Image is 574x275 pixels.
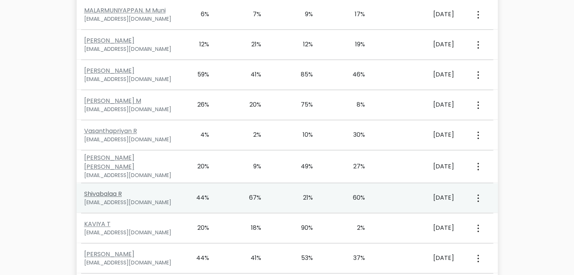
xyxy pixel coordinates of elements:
[292,193,313,202] div: 21%
[395,130,454,139] div: [DATE]
[84,36,134,45] a: [PERSON_NAME]
[343,130,365,139] div: 30%
[84,153,134,171] a: [PERSON_NAME] [PERSON_NAME]
[84,199,179,206] div: [EMAIL_ADDRESS][DOMAIN_NAME]
[395,100,454,109] div: [DATE]
[240,100,261,109] div: 20%
[84,96,141,105] a: [PERSON_NAME] M
[188,40,209,49] div: 12%
[395,10,454,19] div: [DATE]
[84,136,179,144] div: [EMAIL_ADDRESS][DOMAIN_NAME]
[84,6,166,15] a: MALARMUNIYAPPAN. M Muni
[343,100,365,109] div: 8%
[292,254,313,263] div: 53%
[84,250,134,258] a: [PERSON_NAME]
[84,127,137,135] a: Vasanthapriyan R
[240,254,261,263] div: 41%
[188,100,209,109] div: 26%
[240,162,261,171] div: 9%
[240,40,261,49] div: 21%
[188,223,209,232] div: 20%
[292,10,313,19] div: 9%
[395,223,454,232] div: [DATE]
[240,193,261,202] div: 67%
[343,10,365,19] div: 17%
[188,193,209,202] div: 44%
[343,70,365,79] div: 46%
[292,130,313,139] div: 10%
[240,70,261,79] div: 41%
[292,100,313,109] div: 75%
[188,70,209,79] div: 59%
[84,105,179,113] div: [EMAIL_ADDRESS][DOMAIN_NAME]
[240,130,261,139] div: 2%
[84,220,111,228] a: KAVIYA T
[343,193,365,202] div: 60%
[84,66,134,75] a: [PERSON_NAME]
[292,162,313,171] div: 49%
[292,223,313,232] div: 90%
[84,229,179,237] div: [EMAIL_ADDRESS][DOMAIN_NAME]
[188,162,209,171] div: 20%
[343,162,365,171] div: 27%
[84,189,122,198] a: Shivabalaa R
[395,162,454,171] div: [DATE]
[292,70,313,79] div: 85%
[84,75,179,83] div: [EMAIL_ADDRESS][DOMAIN_NAME]
[343,223,365,232] div: 2%
[395,70,454,79] div: [DATE]
[292,40,313,49] div: 12%
[343,254,365,263] div: 37%
[188,130,209,139] div: 4%
[395,40,454,49] div: [DATE]
[84,171,179,179] div: [EMAIL_ADDRESS][DOMAIN_NAME]
[240,10,261,19] div: 7%
[395,254,454,263] div: [DATE]
[84,15,179,23] div: [EMAIL_ADDRESS][DOMAIN_NAME]
[188,254,209,263] div: 44%
[343,40,365,49] div: 19%
[84,45,179,53] div: [EMAIL_ADDRESS][DOMAIN_NAME]
[84,259,179,267] div: [EMAIL_ADDRESS][DOMAIN_NAME]
[188,10,209,19] div: 6%
[395,193,454,202] div: [DATE]
[240,223,261,232] div: 18%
